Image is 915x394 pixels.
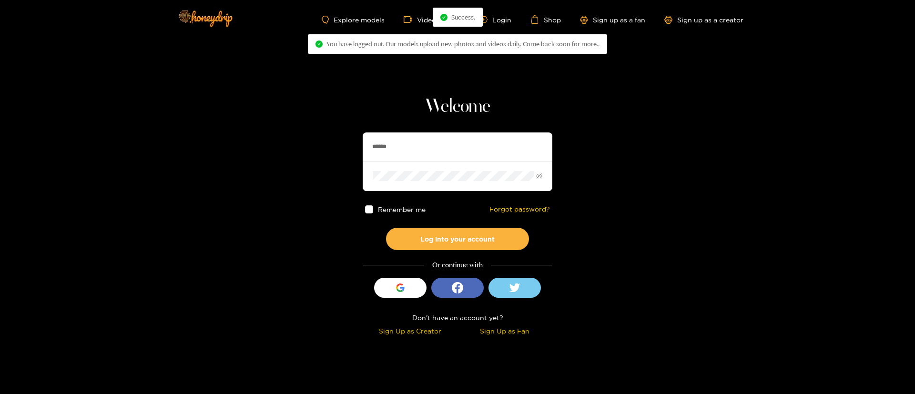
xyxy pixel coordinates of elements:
a: Forgot password? [489,205,550,213]
span: check-circle [315,40,323,48]
div: Sign Up as Fan [460,325,550,336]
span: video-camera [404,15,417,24]
div: Sign Up as Creator [365,325,455,336]
a: Login [479,16,511,23]
a: Shop [530,15,561,24]
a: Video Shorts [404,15,460,24]
span: You have logged out. Our models upload new photos and videos daily. Come back soon for more.. [326,40,600,48]
a: Sign up as a fan [580,16,645,24]
a: Sign up as a creator [664,16,743,24]
div: Or continue with [363,260,552,271]
span: Remember me [378,206,426,213]
span: Success. [451,13,475,21]
span: check-circle [440,14,447,21]
span: eye-invisible [536,173,542,179]
a: Explore models [322,16,385,24]
div: Don't have an account yet? [363,312,552,323]
button: Log into your account [386,228,529,250]
h1: Welcome [363,95,552,118]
